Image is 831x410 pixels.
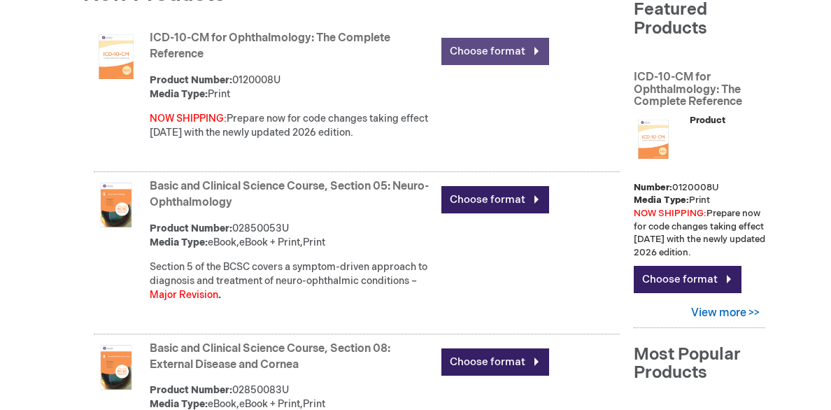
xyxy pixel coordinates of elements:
[150,260,434,302] div: Section 5 of the BCSC covers a symptom-driven approach to diagnosis and treatment of neuro-ophtha...
[150,88,208,100] strong: Media Type:
[218,289,221,301] strong: .
[441,186,549,213] a: Choose format
[150,113,227,125] font: NOW SHIPPING:
[634,120,673,159] img: 0120008u_42.png
[634,115,725,193] strong: Product Number:
[150,73,434,101] div: 0120008U Print
[94,345,138,390] img: 02850083u_45.png
[634,208,706,219] font: NOW SHIPPING:
[634,207,765,259] p: Prepare now for code changes taking effect [DATE] with the newly updated 2026 edition.
[150,342,390,372] a: Basic and Clinical Science Course, Section 08: External Disease and Cornea
[150,384,232,396] strong: Product Number:
[150,222,232,234] strong: Product Number:
[634,195,689,206] strong: Media Type:
[150,222,434,250] div: 02850053U eBook,eBook + Print,Print
[150,236,208,248] strong: Media Type:
[634,114,765,207] div: 0120008U Print
[150,180,429,209] a: Basic and Clinical Science Course, Section 05: Neuro-Ophthalmology
[150,398,208,410] strong: Media Type:
[441,38,549,65] a: Choose format
[150,289,218,301] font: Major Revision
[634,266,741,293] a: Choose format
[94,34,138,79] img: 0120008u_42.png
[634,1,765,38] h2: Featured Products
[634,346,765,383] h2: Most Popular Products
[634,66,765,114] a: ICD-10-CM for Ophthalmology: The Complete Reference
[150,74,232,86] strong: Product Number:
[150,31,390,61] a: ICD-10-CM for Ophthalmology: The Complete Reference
[94,183,138,227] img: 02850053u_45.png
[441,348,549,376] a: Choose format
[150,112,434,140] div: Prepare now for code changes taking effect [DATE] with the newly updated 2026 edition.
[634,300,765,327] a: View more >>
